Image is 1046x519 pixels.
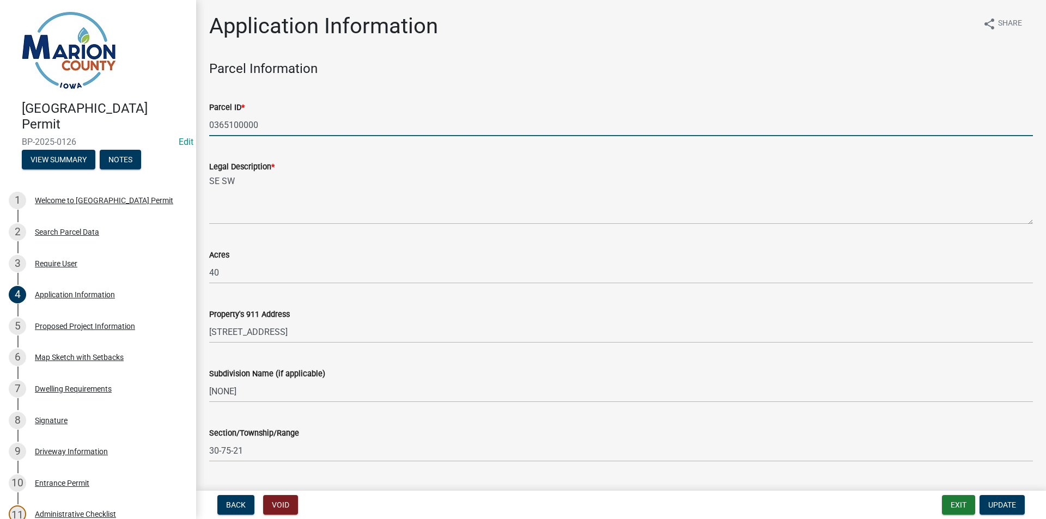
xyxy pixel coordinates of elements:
[209,252,229,259] label: Acres
[9,317,26,335] div: 5
[974,13,1031,34] button: shareShare
[209,370,325,378] label: Subdivision Name (if applicable)
[22,11,116,89] img: Marion County, Iowa
[9,474,26,492] div: 10
[35,385,112,393] div: Dwelling Requirements
[35,353,124,361] div: Map Sketch with Setbacks
[35,322,135,330] div: Proposed Project Information
[35,417,68,424] div: Signature
[35,228,99,236] div: Search Parcel Data
[100,150,141,169] button: Notes
[9,255,26,272] div: 3
[35,197,173,204] div: Welcome to [GEOGRAPHIC_DATA] Permit
[22,156,95,164] wm-modal-confirm: Summary
[9,192,26,209] div: 1
[35,448,108,455] div: Driveway Information
[980,495,1025,515] button: Update
[35,291,115,298] div: Application Information
[988,500,1016,509] span: Update
[35,479,89,487] div: Entrance Permit
[35,260,77,267] div: Require User
[209,104,245,112] label: Parcel ID
[209,311,290,319] label: Property's 911 Address
[179,137,193,147] a: Edit
[9,349,26,366] div: 6
[22,101,187,132] h4: [GEOGRAPHIC_DATA] Permit
[209,13,438,39] h1: Application Information
[179,137,193,147] wm-modal-confirm: Edit Application Number
[22,137,174,147] span: BP-2025-0126
[35,510,116,518] div: Administrative Checklist
[998,17,1022,30] span: Share
[263,495,298,515] button: Void
[226,500,246,509] span: Back
[209,430,299,437] label: Section/Township/Range
[209,163,275,171] label: Legal Description
[942,495,975,515] button: Exit
[9,380,26,398] div: 7
[9,412,26,429] div: 8
[217,495,254,515] button: Back
[22,150,95,169] button: View Summary
[209,61,1033,77] h4: Parcel Information
[9,286,26,303] div: 4
[983,17,996,30] i: share
[9,223,26,241] div: 2
[9,443,26,460] div: 9
[100,156,141,164] wm-modal-confirm: Notes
